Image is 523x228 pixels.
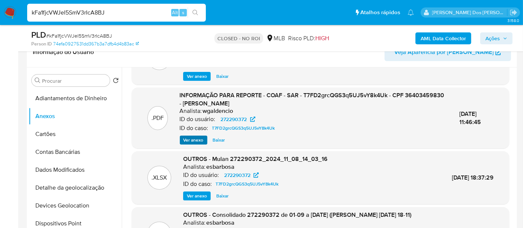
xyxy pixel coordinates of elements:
[216,115,260,124] a: 272290372
[183,171,219,179] p: ID do usuário:
[29,179,122,197] button: Detalhe da geolocalização
[266,34,285,42] div: MLB
[408,9,414,16] a: Notificações
[29,143,122,161] button: Contas Bancárias
[507,18,519,23] span: 3.158.0
[394,43,494,61] span: Veja Aparência por [PERSON_NAME]
[510,9,517,16] a: Sair
[31,41,52,47] b: Person ID
[172,9,178,16] span: Alt
[459,110,481,126] span: [DATE] 11:46:45
[53,41,139,47] a: 74efa0927531dd367b3a7dfb4d4b83ac
[183,72,211,81] button: Ver anexo
[188,7,203,18] button: search-icon
[35,77,41,83] button: Procurar
[432,9,507,16] p: renato.lopes@mercadopago.com.br
[183,210,411,219] span: OUTROS - Consolidado 272290372 de 01-09 a [DATE] ([PERSON_NAME] [DATE] 18-11)
[33,48,94,56] h1: Informação do Usuário
[183,163,205,171] p: Analista:
[212,124,275,133] span: T7FD2grcQGS3q5UJ5vY8k4Uk
[480,32,513,44] button: Ações
[29,107,122,125] button: Anexos
[184,136,204,144] span: Ver anexo
[29,197,122,215] button: Devices Geolocation
[452,173,494,182] span: [DATE] 18:37:29
[187,73,207,80] span: Ver anexo
[29,89,122,107] button: Adiantamentos de Dinheiro
[216,180,278,189] span: T7FD2grcQGS3q5UJ5vY8k4Uk
[187,192,207,200] span: Ver anexo
[183,155,328,163] span: OUTROS - Mulan 272290372_2024_11_08_14_03_16
[213,72,232,81] button: Baixar
[209,136,229,145] button: Baixar
[182,9,184,16] span: s
[29,125,122,143] button: Cartões
[180,115,216,123] p: ID do usuário:
[113,77,119,86] button: Retornar ao pedido padrão
[42,77,107,84] input: Procurar
[288,34,329,42] span: Risco PLD:
[213,180,281,189] a: T7FD2grcQGS3q5UJ5vY8k4Uk
[203,107,233,115] h6: wgaldencio
[206,219,235,227] h6: esbarbosa
[206,163,235,171] h6: esbarbosa
[485,32,500,44] span: Ações
[216,73,229,80] span: Baixar
[152,114,164,122] p: .PDF
[46,32,112,39] span: # kFa1fjcVWJeI5SmV3rIcA8BJ
[29,161,122,179] button: Dados Modificados
[209,124,278,133] a: T7FD2grcQGS3q5UJ5vY8k4Uk
[27,8,206,18] input: Pesquise usuários ou casos...
[360,9,400,16] span: Atalhos rápidos
[183,61,212,68] p: ID do caso:
[180,136,207,145] button: Ver anexo
[31,29,46,41] b: PLD
[216,192,229,200] span: Baixar
[214,33,263,44] p: CLOSED - NO ROI
[224,171,251,180] span: 272290372
[213,136,225,144] span: Baixar
[385,43,511,61] button: Veja Aparência por [PERSON_NAME]
[315,34,329,42] span: HIGH
[152,174,167,182] p: .XLSX
[183,219,205,227] p: Analista:
[183,191,211,200] button: Ver anexo
[415,32,471,44] button: AML Data Collector
[180,107,202,115] p: Analista:
[180,124,208,132] p: ID do caso:
[180,91,444,108] span: INFORMAÇÃO PARA REPORTE - COAF - SAR - T7FD2grcQGS3q5UJ5vY8k4Uk - CPF 36403459830 - [PERSON_NAME]
[213,191,232,200] button: Baixar
[221,115,247,124] span: 272290372
[421,32,466,44] b: AML Data Collector
[183,180,212,188] p: ID do caso:
[220,171,263,180] a: 272290372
